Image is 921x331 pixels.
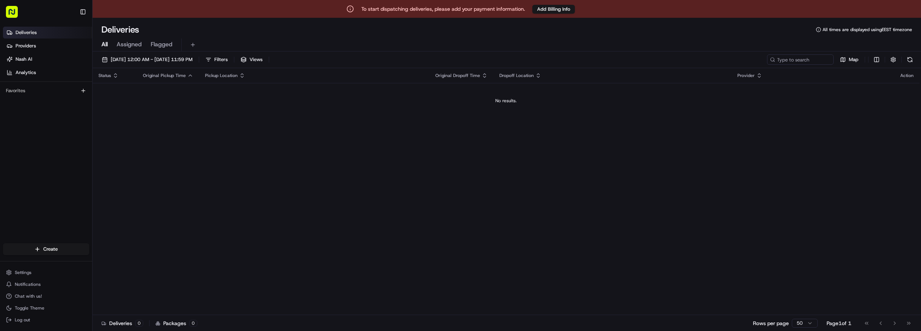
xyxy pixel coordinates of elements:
span: Create [43,246,58,253]
button: Filters [202,54,231,65]
span: Settings [15,270,31,275]
div: 0 [135,320,143,327]
button: [DATE] 12:00 AM - [DATE] 11:59 PM [98,54,196,65]
button: Toggle Theme [3,303,89,313]
button: Add Billing Info [532,5,575,14]
button: Log out [3,315,89,325]
span: Flagged [151,40,173,49]
span: Status [98,73,111,78]
span: Filters [214,56,228,63]
div: Page 1 of 1 [827,320,851,327]
button: Create [3,243,89,255]
span: Provider [737,73,755,78]
div: No results. [96,98,917,104]
button: Chat with us! [3,291,89,301]
div: 0 [189,320,197,327]
span: Dropoff Location [499,73,534,78]
span: All times are displayed using EEST timezone [823,27,912,33]
span: Toggle Theme [15,305,44,311]
p: To start dispatching deliveries, please add your payment information. [361,5,525,13]
div: Packages [155,320,197,327]
a: Analytics [3,67,92,78]
h1: Deliveries [101,24,139,36]
span: Views [249,56,262,63]
span: [DATE] 12:00 AM - [DATE] 11:59 PM [111,56,192,63]
span: Chat with us! [15,293,42,299]
div: Favorites [3,85,89,97]
span: Analytics [16,69,36,76]
span: Notifications [15,281,41,287]
a: Providers [3,40,92,52]
div: Action [900,73,914,78]
span: Original Pickup Time [143,73,186,78]
span: All [101,40,108,49]
a: Nash AI [3,53,92,65]
span: Pickup Location [205,73,238,78]
p: Rows per page [753,320,789,327]
span: Providers [16,43,36,49]
span: Deliveries [16,29,37,36]
span: Original Dropoff Time [435,73,480,78]
span: Assigned [117,40,142,49]
span: Log out [15,317,30,323]
button: Notifications [3,279,89,290]
button: Map [837,54,862,65]
button: Views [237,54,266,65]
input: Type to search [767,54,834,65]
a: Deliveries [3,27,92,39]
button: Settings [3,267,89,278]
button: Refresh [905,54,915,65]
div: Deliveries [101,320,143,327]
span: Map [849,56,858,63]
a: Add Billing Info [532,4,575,14]
span: Nash AI [16,56,32,63]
